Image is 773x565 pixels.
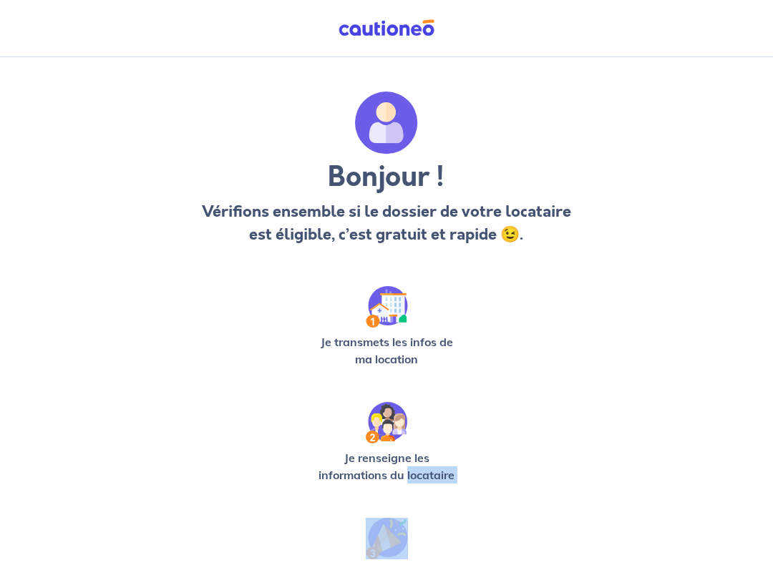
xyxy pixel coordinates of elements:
img: Cautioneo [333,19,440,37]
p: Je renseigne les informations du locataire [312,449,461,483]
img: /static/f3e743aab9439237c3e2196e4328bba9/Step-3.svg [366,518,408,559]
img: /static/c0a346edaed446bb123850d2d04ad552/Step-2.svg [366,402,407,443]
img: /static/90a569abe86eec82015bcaae536bd8e6/Step-1.svg [366,286,408,328]
p: Vérifions ensemble si le dossier de votre locataire est éligible, c’est gratuit et rapide 😉. [198,200,575,246]
h3: Bonjour ! [198,160,575,195]
p: Je transmets les infos de ma location [312,333,461,368]
img: archivate [355,92,418,154]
